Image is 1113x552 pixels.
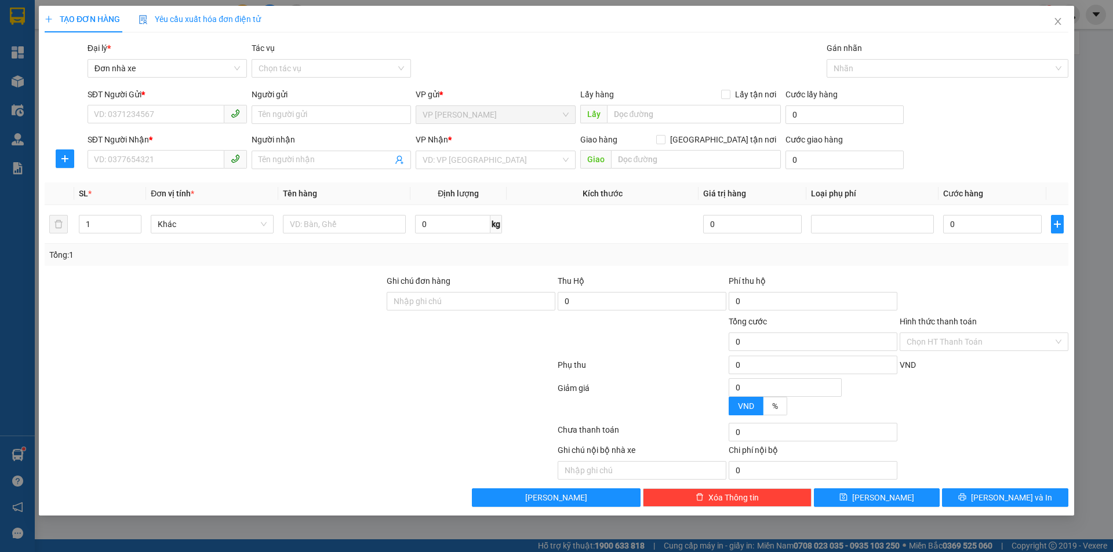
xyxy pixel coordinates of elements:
[827,43,862,53] label: Gán nhãn
[94,60,240,77] span: Đơn nhà xe
[643,488,812,507] button: deleteXóa Thông tin
[139,15,148,24] img: icon
[6,32,18,87] img: logo
[395,155,405,164] span: user-add
[139,14,261,24] span: Yêu cầu xuất hóa đơn điện tử
[785,90,838,99] label: Cước lấy hàng
[416,135,449,144] span: VP Nhận
[900,317,977,326] label: Hình thức thanh toán
[729,444,897,461] div: Chi phí nội bộ
[730,88,781,101] span: Lấy tận nơi
[900,360,916,370] span: VND
[556,359,728,379] div: Phụ thu
[490,215,502,233] span: kg
[158,215,267,233] span: Khác
[56,154,74,163] span: plus
[558,461,726,480] input: Nhập ghi chú
[45,14,120,24] span: TẠO ĐƠN HÀNG
[665,133,781,146] span: [GEOGRAPHIC_DATA] tận nơi
[56,149,74,168] button: plus
[23,76,98,85] strong: Hotline : 0889 23 23 23
[708,491,759,504] span: Xóa Thông tin
[785,105,904,124] input: Cước lấy hàng
[583,189,623,198] span: Kích thước
[580,90,614,99] span: Lấy hàng
[943,488,1068,507] button: printer[PERSON_NAME] và In
[729,317,767,326] span: Tổng cước
[580,150,611,169] span: Giao
[1052,220,1063,229] span: plus
[283,215,406,233] input: VD: Bàn, Ghế
[1042,6,1074,38] button: Close
[611,150,781,169] input: Dọc đường
[49,248,430,261] div: Tổng: 1
[252,133,411,146] div: Người nhận
[151,189,195,198] span: Đơn vị tính
[88,43,111,53] span: Đại lý
[103,38,200,53] span: LHP1210251128
[252,88,411,101] div: Người gửi
[958,493,966,502] span: printer
[556,423,728,444] div: Chưa thanh toán
[252,43,275,53] label: Tác vụ
[438,189,479,198] span: Định lượng
[31,49,89,74] strong: PHIẾU GỬI HÀNG
[558,276,584,286] span: Thu Hộ
[814,488,940,507] button: save[PERSON_NAME]
[472,488,641,507] button: [PERSON_NAME]
[943,189,983,198] span: Cước hàng
[840,493,848,502] span: save
[556,382,728,421] div: Giảm giá
[283,189,317,198] span: Tên hàng
[703,215,802,233] input: 0
[88,133,247,146] div: SĐT Người Nhận
[387,276,450,286] label: Ghi chú đơn hàng
[971,491,1052,504] span: [PERSON_NAME] và In
[785,151,904,169] input: Cước giao hàng
[696,493,704,502] span: delete
[558,444,726,461] div: Ghi chú nội bộ nhà xe
[423,106,569,123] span: VP LÊ HỒNG PHONG
[387,292,555,310] input: Ghi chú đơn hàng
[49,215,68,233] button: delete
[29,9,92,47] strong: CÔNG TY TNHH VĨNH QUANG
[45,15,53,23] span: plus
[607,105,781,123] input: Dọc đường
[88,88,247,101] div: SĐT Người Gửi
[1053,17,1063,26] span: close
[1052,215,1064,233] button: plus
[807,182,939,205] th: Loại phụ phí
[729,275,897,292] div: Phí thu hộ
[772,401,778,411] span: %
[738,401,754,411] span: VND
[526,491,588,504] span: [PERSON_NAME]
[580,135,617,144] span: Giao hàng
[416,88,576,101] div: VP gửi
[853,491,915,504] span: [PERSON_NAME]
[785,135,843,144] label: Cước giao hàng
[231,154,240,163] span: phone
[231,109,240,118] span: phone
[580,105,607,123] span: Lấy
[79,189,88,198] span: SL
[703,189,746,198] span: Giá trị hàng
